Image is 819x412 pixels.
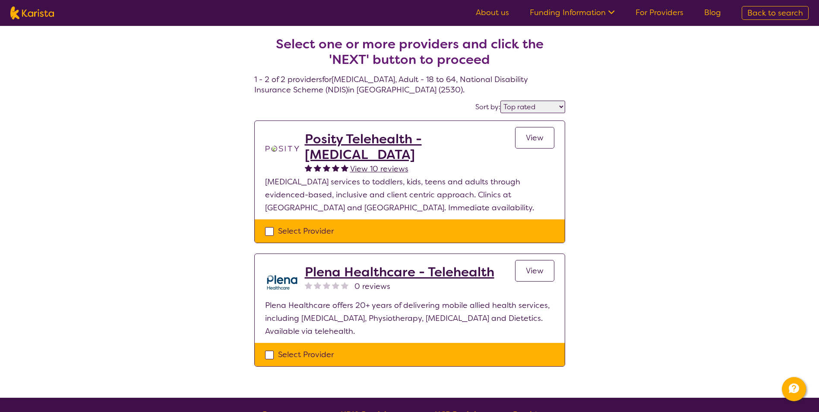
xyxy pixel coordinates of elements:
[475,102,500,111] label: Sort by:
[265,175,554,214] p: [MEDICAL_DATA] services to toddlers, kids, teens and adults through evidenced-based, inclusive an...
[314,164,321,171] img: fullstar
[265,131,300,166] img: t1bslo80pcylnzwjhndq.png
[332,164,339,171] img: fullstar
[10,6,54,19] img: Karista logo
[305,131,515,162] a: Posity Telehealth - [MEDICAL_DATA]
[341,282,348,289] img: nonereviewstar
[704,7,721,18] a: Blog
[742,6,809,20] a: Back to search
[636,7,683,18] a: For Providers
[254,16,565,95] h4: 1 - 2 of 2 providers for [MEDICAL_DATA] , Adult - 18 to 64 , National Disability Insurance Scheme...
[265,299,554,338] p: Plena Healthcare offers 20+ years of delivering mobile allied health services, including [MEDICAL...
[782,377,806,401] button: Channel Menu
[265,264,300,299] img: qwv9egg5taowukv2xnze.png
[530,7,615,18] a: Funding Information
[332,282,339,289] img: nonereviewstar
[515,260,554,282] a: View
[526,266,544,276] span: View
[323,282,330,289] img: nonereviewstar
[305,282,312,289] img: nonereviewstar
[305,264,494,280] a: Plena Healthcare - Telehealth
[747,8,803,18] span: Back to search
[526,133,544,143] span: View
[314,282,321,289] img: nonereviewstar
[350,162,408,175] a: View 10 reviews
[323,164,330,171] img: fullstar
[476,7,509,18] a: About us
[305,164,312,171] img: fullstar
[515,127,554,149] a: View
[350,164,408,174] span: View 10 reviews
[354,280,390,293] span: 0 reviews
[341,164,348,171] img: fullstar
[265,36,555,67] h2: Select one or more providers and click the 'NEXT' button to proceed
